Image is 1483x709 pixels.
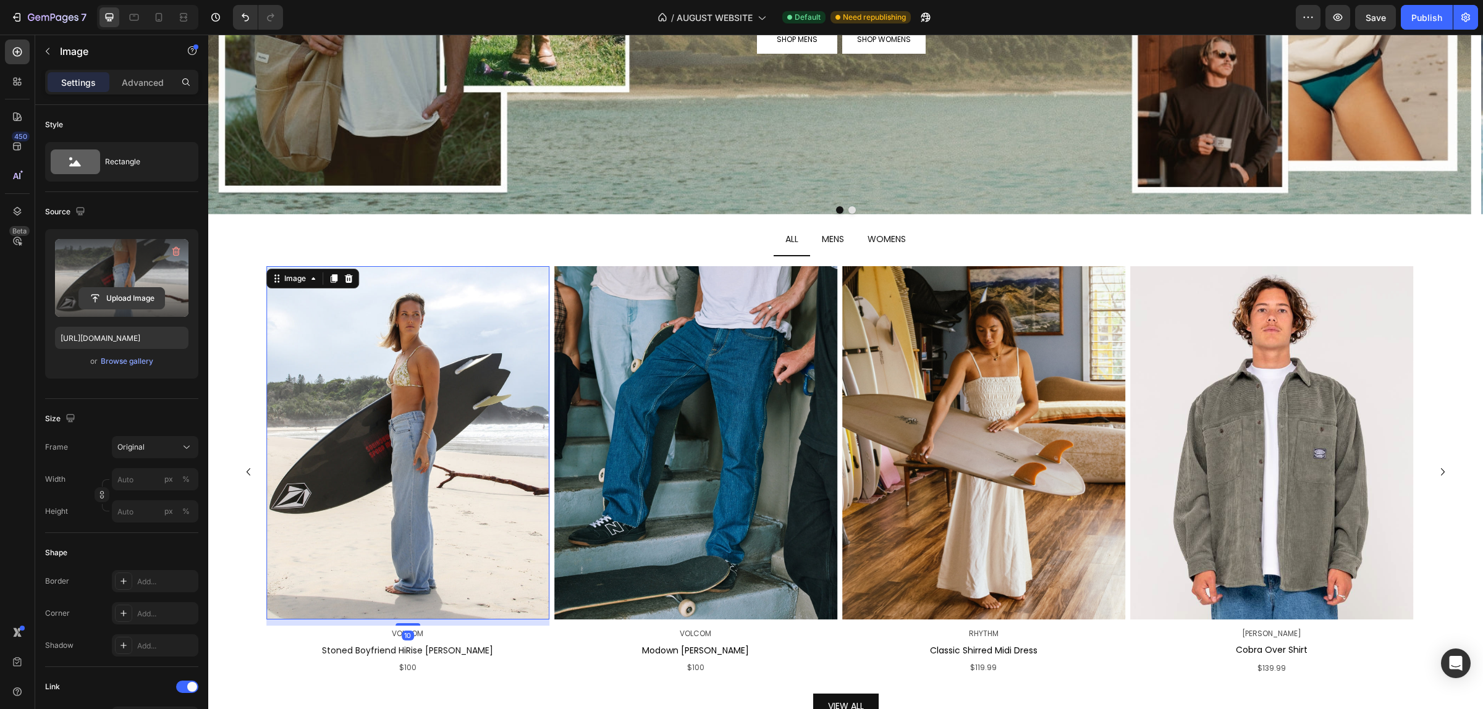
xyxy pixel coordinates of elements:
[81,10,87,25] p: 7
[45,442,68,453] label: Frame
[640,172,648,179] button: Dot
[5,5,92,30] button: 7
[179,504,193,519] button: px
[923,608,1204,623] p: Cobra Over Shirt
[762,627,788,638] span: $119.99
[45,681,60,692] div: Link
[137,576,195,587] div: Add...
[722,610,829,622] span: Classic Shirred Midi Dress
[346,232,629,585] img: gempages_547951630801175432-d33f98ec-a0fc-4997-bb0d-500321b73bba.jpg
[112,500,198,522] input: px%
[58,232,341,585] img: gempages_547951630801175432-8861ae95-19d4-453b-8c51-db23f0d64989.jpg
[55,327,188,349] input: https://example.com/image.jpg
[1366,12,1386,23] span: Save
[112,436,198,458] button: Original
[577,198,590,211] span: ALL
[61,76,96,89] p: Settings
[193,596,206,606] div: 10
[45,411,78,427] div: Size
[1034,594,1093,604] span: [PERSON_NAME]
[90,354,98,369] span: or
[45,608,70,619] div: Corner
[161,472,176,487] button: %
[137,608,195,619] div: Add...
[659,198,698,211] span: WOMENS
[164,506,173,517] div: px
[614,198,636,211] span: MENS
[9,226,30,236] div: Beta
[137,640,195,652] div: Add...
[45,204,88,220] div: Source
[191,627,208,638] span: $100
[628,172,635,179] button: Dot
[122,76,164,89] p: Advanced
[182,474,190,485] div: %
[1225,427,1244,447] button: Carousel Next Arrow
[45,576,69,587] div: Border
[45,474,65,485] label: Width
[12,132,30,141] div: 450
[620,665,656,678] span: VIEW ALL
[117,442,145,453] span: Original
[45,119,63,130] div: Style
[479,627,496,638] span: $100
[233,5,283,30] div: Undo/Redo
[1049,628,1078,639] span: $139.99
[671,11,674,24] span: /
[1411,11,1442,24] div: Publish
[471,594,503,604] span: VOLCOM
[45,506,68,517] label: Height
[677,11,753,24] span: AUGUST WEBSITE
[114,610,285,622] span: Stoned Boyfriend HiRise [PERSON_NAME]
[78,287,165,309] button: Upload Image
[30,427,50,447] button: Carousel Back Arrow
[179,472,193,487] button: px
[100,355,154,367] button: Browse gallery
[74,238,100,250] div: Image
[45,547,67,558] div: Shape
[161,504,176,519] button: %
[112,468,198,490] input: px%
[434,610,541,622] span: Modown [PERSON_NAME]
[634,232,917,585] img: gempages_547951630801175432-e8dbc7a1-48a8-45da-9418-9ab5258807db.jpg
[761,594,790,604] span: RHYTHM
[922,232,1205,585] img: gempages_547951630801175432-43dced9c-6f5b-4af9-8f8f-12ed035a8518.jpg
[843,12,906,23] span: Need republishing
[184,594,215,604] span: VOLCOM
[182,506,190,517] div: %
[605,659,670,684] a: VIEW ALL
[1401,5,1453,30] button: Publish
[101,356,153,367] div: Browse gallery
[105,148,180,176] div: Rectangle
[164,474,173,485] div: px
[45,640,74,651] div: Shadow
[795,12,821,23] span: Default
[1355,5,1396,30] button: Save
[60,44,165,59] p: Image
[1441,648,1471,678] div: Open Intercom Messenger
[208,35,1483,709] iframe: To enrich screen reader interactions, please activate Accessibility in Grammarly extension settings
